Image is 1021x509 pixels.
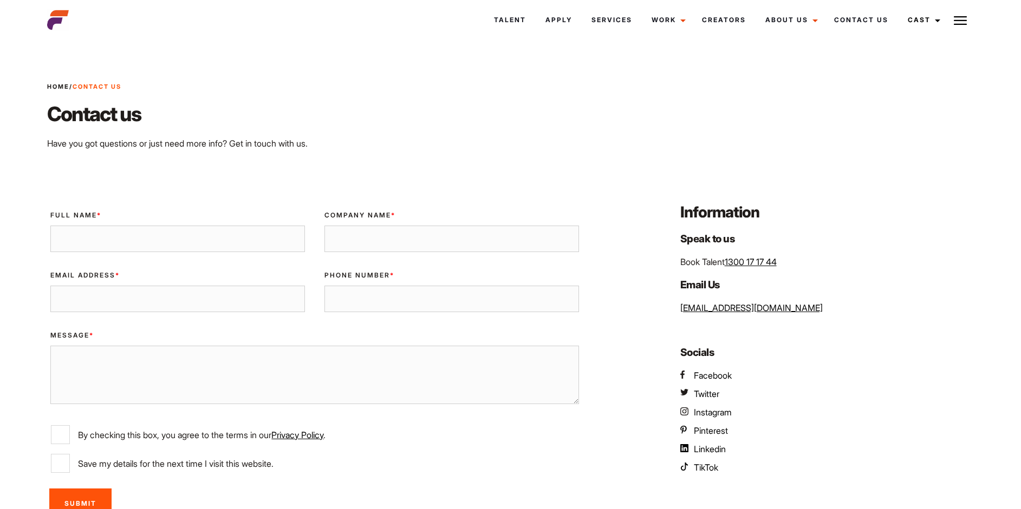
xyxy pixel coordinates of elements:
[50,330,579,340] label: Message
[824,5,898,35] a: Contact Us
[582,5,642,35] a: Services
[692,5,756,35] a: Creators
[51,425,578,444] label: By checking this box, you agree to the terms in our .
[47,82,121,91] span: /
[694,462,718,473] span: TikTok
[680,442,726,455] a: AEFM Linkedin
[680,387,719,400] a: AEFM Twitter
[51,454,578,473] label: Save my details for the next time I visit this website.
[271,429,323,440] a: Privacy Policy
[680,231,974,247] h4: Speak to us
[680,345,974,360] h4: Socials
[694,425,728,436] span: Pinterest
[484,5,536,35] a: Talent
[50,210,305,220] label: Full Name
[50,270,305,280] label: Email Address
[73,83,121,90] strong: Contact Us
[680,369,732,382] a: AEFM Facebook
[680,461,718,474] a: AEFM TikTok
[51,425,70,444] input: By checking this box, you agree to the terms in ourPrivacy Policy.
[680,406,732,419] a: AEFM Instagram
[898,5,947,35] a: Cast
[324,210,579,220] label: Company Name
[756,5,824,35] a: About Us
[680,202,974,222] h3: Information
[694,444,726,454] span: Linkedin
[694,370,732,381] span: Facebook
[642,5,692,35] a: Work
[680,255,974,268] p: Book Talent
[47,100,739,128] h2: Contact us
[680,302,823,313] a: [EMAIL_ADDRESS][DOMAIN_NAME]
[47,83,69,90] a: Home
[694,388,719,399] span: Twitter
[47,137,739,150] p: Have you got questions or just need more info? Get in touch with us.
[536,5,582,35] a: Apply
[725,256,777,267] a: 1300 17 17 44
[51,454,70,473] input: Save my details for the next time I visit this website.
[680,424,728,437] a: AEFM Pinterest
[47,9,69,31] img: cropped-aefm-brand-fav-22-square.png
[954,14,967,27] img: Burger icon
[680,277,974,293] h4: Email Us
[694,407,732,418] span: Instagram
[324,270,579,280] label: Phone Number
